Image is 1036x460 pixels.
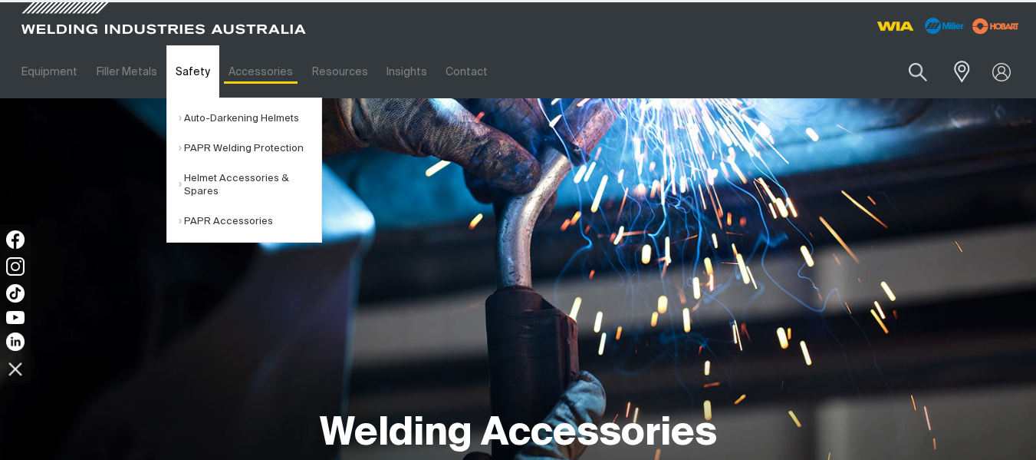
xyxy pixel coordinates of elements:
a: Filler Metals [87,45,166,98]
a: Accessories [219,45,302,98]
ul: Safety Submenu [166,98,322,243]
a: Resources [303,45,377,98]
button: Search products [892,54,944,90]
a: PAPR Welding Protection [179,134,321,164]
a: Safety [166,45,219,98]
img: hide socials [2,356,28,382]
a: Auto-Darkening Helmets [179,104,321,134]
img: YouTube [6,311,25,324]
img: Facebook [6,230,25,249]
a: Equipment [12,45,87,98]
img: TikTok [6,284,25,303]
img: Instagram [6,257,25,276]
a: Insights [377,45,436,98]
input: Product name or item number... [873,54,944,90]
img: LinkedIn [6,333,25,351]
a: PAPR Accessories [179,207,321,237]
a: Helmet Accessories & Spares [179,164,321,207]
h1: Welding Accessories [320,409,717,459]
a: Contact [436,45,497,98]
nav: Main [12,45,771,98]
img: miller [968,15,1024,38]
